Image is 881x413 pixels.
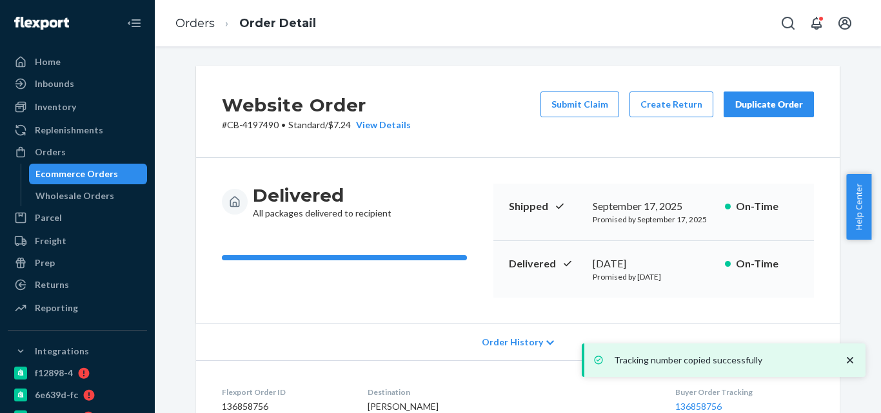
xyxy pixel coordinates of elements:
button: Open notifications [804,10,829,36]
a: Order Detail [239,16,316,30]
p: Tracking number copied successfully [614,354,831,367]
a: Orders [175,16,215,30]
button: Open account menu [832,10,858,36]
p: On-Time [736,256,798,271]
button: Integrations [8,341,147,361]
button: Create Return [629,91,713,117]
a: Replenishments [8,120,147,140]
p: # CB-4197490 / $7.24 [222,119,411,131]
div: Freight [35,235,66,247]
svg: close toast [844,354,856,367]
p: Promised by September 17, 2025 [593,214,715,225]
button: Submit Claim [540,91,619,117]
a: Inbounds [8,73,147,94]
div: Integrations [35,345,89,358]
a: 136858756 [675,401,722,412]
div: f12898-4 [35,367,73,379]
div: Home [35,55,61,68]
h3: Delivered [253,184,391,207]
div: September 17, 2025 [593,199,715,214]
div: Inventory [35,101,76,113]
button: Help Center [846,174,871,240]
div: Inbounds [35,77,74,90]
p: On-Time [736,199,798,214]
dt: Destination [368,387,655,398]
p: Shipped [509,199,582,214]
a: Freight [8,231,147,251]
div: All packages delivered to recipient [253,184,391,220]
div: Parcel [35,211,62,224]
button: Open Search Box [775,10,801,36]
div: 6e639d-fc [35,389,78,401]
button: Duplicate Order [724,91,814,117]
div: Orders [35,146,66,158]
a: Ecommerce Orders [29,164,148,184]
div: Reporting [35,302,78,314]
p: Promised by [DATE] [593,271,715,282]
dd: 136858756 [222,400,347,413]
div: [DATE] [593,256,715,271]
div: Ecommerce Orders [35,168,118,180]
div: Prep [35,256,55,269]
a: Reporting [8,298,147,318]
dt: Buyer Order Tracking [675,387,814,398]
div: Returns [35,278,69,291]
a: Parcel [8,207,147,228]
div: Wholesale Orders [35,189,114,202]
button: View Details [351,119,411,131]
a: Home [8,52,147,72]
dt: Flexport Order ID [222,387,347,398]
p: Delivered [509,256,582,271]
img: Flexport logo [14,17,69,30]
div: Replenishments [35,124,103,137]
span: Order History [482,336,543,349]
button: Close Navigation [121,10,147,36]
span: Standard [288,119,325,130]
h2: Website Order [222,91,411,119]
a: 6e639d-fc [8,385,147,405]
span: • [281,119,286,130]
a: Inventory [8,97,147,117]
ol: breadcrumbs [165,5,326,43]
a: Orders [8,142,147,162]
a: f12898-4 [8,363,147,383]
a: Wholesale Orders [29,186,148,206]
a: Returns [8,274,147,295]
div: Duplicate Order [735,98,803,111]
a: Prep [8,253,147,273]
